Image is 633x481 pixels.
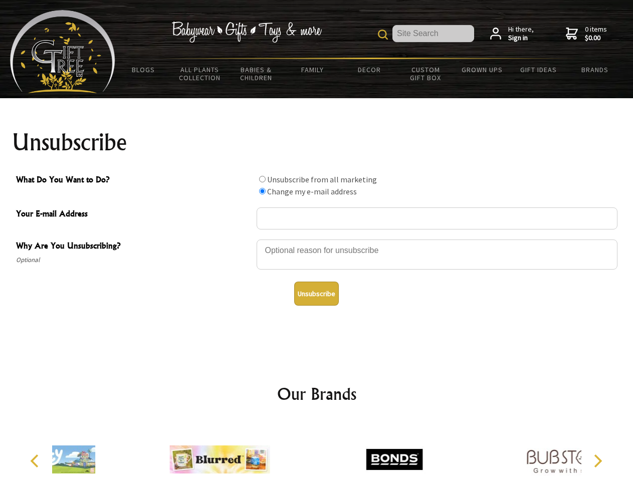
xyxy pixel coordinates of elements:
[267,186,357,196] label: Change my e-mail address
[171,22,322,43] img: Babywear - Gifts - Toys & more
[25,450,47,472] button: Previous
[172,59,229,88] a: All Plants Collection
[228,59,285,88] a: Babies & Children
[16,254,252,266] span: Optional
[490,25,534,43] a: Hi there,Sign in
[16,239,252,254] span: Why Are You Unsubscribing?
[294,282,339,306] button: Unsubscribe
[378,30,388,40] img: product search
[10,10,115,93] img: Babyware - Gifts - Toys and more...
[566,25,607,43] a: 0 items$0.00
[567,59,623,80] a: Brands
[508,34,534,43] strong: Sign in
[16,173,252,188] span: What Do You Want to Do?
[397,59,454,88] a: Custom Gift Box
[20,382,613,406] h2: Our Brands
[257,207,617,229] input: Your E-mail Address
[392,25,474,42] input: Site Search
[12,130,621,154] h1: Unsubscribe
[585,34,607,43] strong: $0.00
[510,59,567,80] a: Gift Ideas
[259,188,266,194] input: What Do You Want to Do?
[585,25,607,43] span: 0 items
[285,59,341,80] a: Family
[586,450,608,472] button: Next
[16,207,252,222] span: Your E-mail Address
[454,59,510,80] a: Grown Ups
[259,176,266,182] input: What Do You Want to Do?
[508,25,534,43] span: Hi there,
[341,59,397,80] a: Decor
[257,239,617,270] textarea: Why Are You Unsubscribing?
[267,174,377,184] label: Unsubscribe from all marketing
[115,59,172,80] a: BLOGS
